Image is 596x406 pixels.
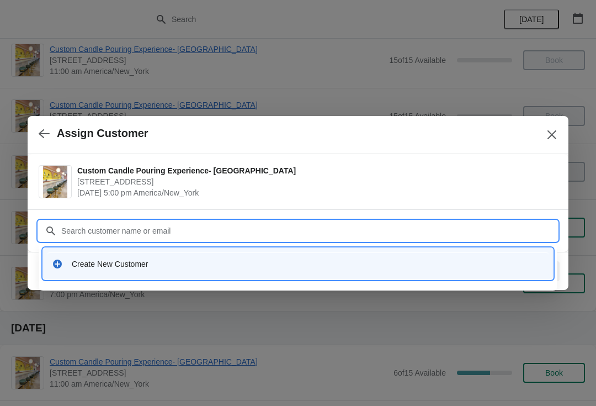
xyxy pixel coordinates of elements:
[77,165,552,176] span: Custom Candle Pouring Experience- [GEOGRAPHIC_DATA]
[542,125,562,145] button: Close
[43,166,67,198] img: Custom Candle Pouring Experience- Delray Beach | 415 East Atlantic Avenue, Delray Beach, FL, USA ...
[72,259,544,270] div: Create New Customer
[57,127,148,140] h2: Assign Customer
[77,176,552,187] span: [STREET_ADDRESS]
[77,187,552,198] span: [DATE] 5:00 pm America/New_York
[61,221,557,241] input: Search customer name or email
